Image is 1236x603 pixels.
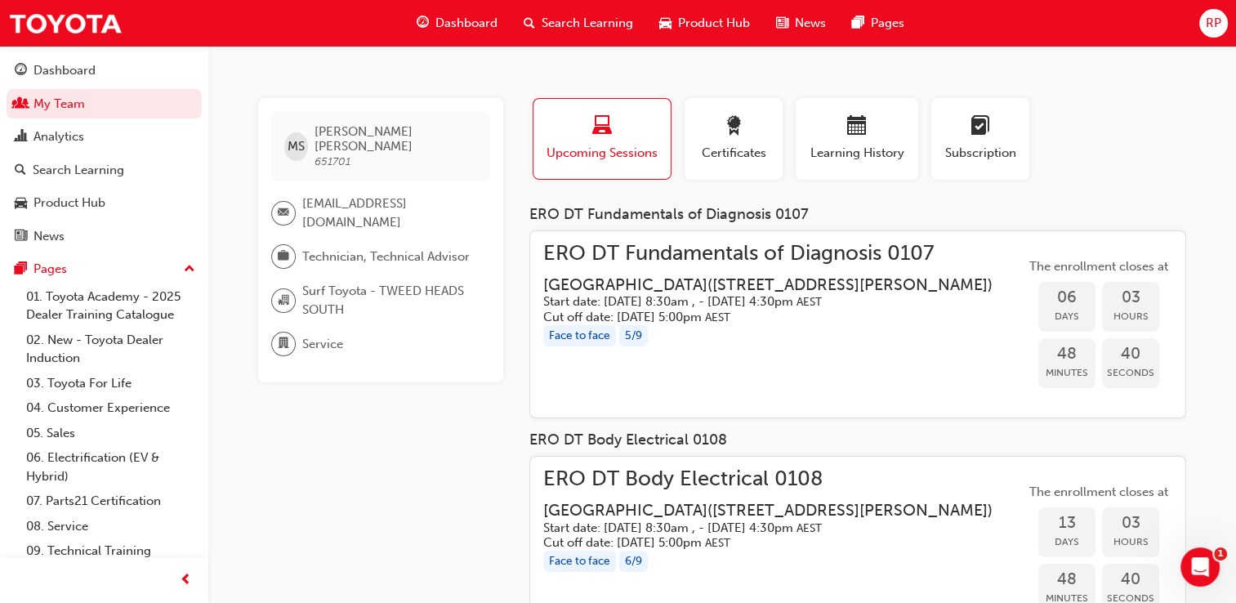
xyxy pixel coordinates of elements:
span: 48 [1038,345,1095,364]
button: Pages [7,254,202,284]
span: Surf Toyota - TWEED HEADS SOUTH [302,282,477,319]
span: email-icon [278,203,289,224]
a: 05. Sales [20,421,202,446]
span: pages-icon [15,262,27,277]
span: search-icon [524,13,535,33]
span: 1 [1214,547,1227,561]
button: DashboardMy TeamAnalyticsSearch LearningProduct HubNews [7,52,202,254]
div: Search Learning [33,161,124,180]
span: Days [1038,307,1095,326]
h5: Start date: [DATE] 8:30am , - [DATE] 4:30pm [543,520,993,536]
a: Search Learning [7,155,202,185]
span: news-icon [776,13,788,33]
span: Australian Eastern Standard Time AEST [796,521,822,535]
span: Upcoming Sessions [546,144,658,163]
span: calendar-icon [847,116,867,138]
div: Analytics [33,127,84,146]
span: Minutes [1038,364,1095,382]
span: Technician, Technical Advisor [302,248,470,266]
span: car-icon [659,13,672,33]
div: Product Hub [33,194,105,212]
a: My Team [7,89,202,119]
h5: Cut off date: [DATE] 5:00pm [543,535,993,551]
button: RP [1199,9,1228,38]
div: Dashboard [33,61,96,80]
div: Pages [33,260,67,279]
a: News [7,221,202,252]
span: Australian Eastern Standard Time AEST [705,536,730,550]
span: Dashboard [435,14,498,33]
span: briefcase-icon [278,246,289,267]
span: ERO DT Fundamentals of Diagnosis 0107 [543,244,1019,263]
a: news-iconNews [763,7,839,40]
span: News [795,14,826,33]
a: 04. Customer Experience [20,395,202,421]
span: The enrollment closes at [1025,257,1172,276]
span: MS [288,137,305,156]
a: 02. New - Toyota Dealer Induction [20,328,202,371]
span: guage-icon [15,64,27,78]
span: guage-icon [417,13,429,33]
div: 5 / 9 [619,325,648,347]
div: News [33,227,65,246]
button: Subscription [931,98,1029,180]
span: learningplan-icon [971,116,990,138]
span: pages-icon [852,13,864,33]
span: chart-icon [15,130,27,145]
div: ERO DT Fundamentals of Diagnosis 0107 [529,206,1186,224]
span: Pages [871,14,904,33]
span: The enrollment closes at [1025,483,1172,502]
span: Certificates [697,144,770,163]
a: Product Hub [7,188,202,218]
h3: [GEOGRAPHIC_DATA] ( [STREET_ADDRESS][PERSON_NAME] ) [543,275,993,294]
span: ERO DT Body Electrical 0108 [543,470,1019,489]
span: Service [302,335,343,354]
a: Dashboard [7,56,202,86]
img: Trak [8,5,123,42]
a: car-iconProduct Hub [646,7,763,40]
a: guage-iconDashboard [404,7,511,40]
span: up-icon [184,259,195,280]
div: 6 / 9 [619,551,648,573]
span: laptop-icon [592,116,612,138]
span: people-icon [15,97,27,112]
button: Learning History [796,98,918,180]
span: 40 [1102,345,1159,364]
iframe: Intercom live chat [1180,547,1220,587]
span: 651701 [315,154,350,168]
span: Product Hub [678,14,750,33]
a: 03. Toyota For Life [20,371,202,396]
button: Upcoming Sessions [533,98,672,180]
span: award-icon [724,116,743,138]
div: ERO DT Body Electrical 0108 [529,431,1186,449]
span: Seconds [1102,364,1159,382]
a: ERO DT Fundamentals of Diagnosis 0107[GEOGRAPHIC_DATA]([STREET_ADDRESS][PERSON_NAME])Start date: ... [543,244,1172,405]
span: Australian Eastern Standard Time AEST [705,310,730,324]
a: 09. Technical Training [20,538,202,564]
span: organisation-icon [278,290,289,311]
span: Subscription [944,144,1017,163]
span: 06 [1038,288,1095,307]
span: prev-icon [180,570,192,591]
span: Learning History [808,144,906,163]
span: Days [1038,533,1095,552]
h5: Cut off date: [DATE] 5:00pm [543,310,993,325]
span: Search Learning [542,14,633,33]
span: 03 [1102,288,1159,307]
h5: Start date: [DATE] 8:30am , - [DATE] 4:30pm [543,294,993,310]
span: [PERSON_NAME] [PERSON_NAME] [315,124,477,154]
a: 07. Parts21 Certification [20,489,202,514]
span: RP [1206,14,1221,33]
span: [EMAIL_ADDRESS][DOMAIN_NAME] [302,194,477,231]
a: 06. Electrification (EV & Hybrid) [20,445,202,489]
div: Face to face [543,325,616,347]
button: Certificates [685,98,783,180]
h3: [GEOGRAPHIC_DATA] ( [STREET_ADDRESS][PERSON_NAME] ) [543,501,993,520]
span: news-icon [15,230,27,244]
span: 13 [1038,514,1095,533]
span: 03 [1102,514,1159,533]
span: 40 [1102,570,1159,589]
span: 48 [1038,570,1095,589]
